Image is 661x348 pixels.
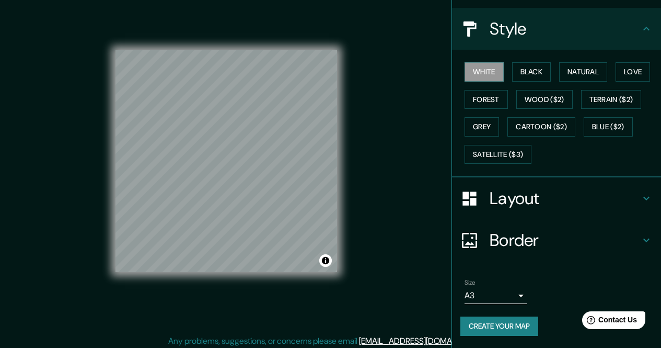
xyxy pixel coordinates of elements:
[359,335,488,346] a: [EMAIL_ADDRESS][DOMAIN_NAME]
[581,90,642,109] button: Terrain ($2)
[616,62,650,82] button: Love
[465,145,531,164] button: Satellite ($3)
[490,18,640,39] h4: Style
[168,335,490,347] p: Any problems, suggestions, or concerns please email .
[465,287,527,304] div: A3
[452,177,661,219] div: Layout
[319,254,332,267] button: Toggle attribution
[452,219,661,261] div: Border
[512,62,551,82] button: Black
[452,8,661,50] div: Style
[490,188,640,209] h4: Layout
[115,50,337,272] canvas: Map
[465,62,504,82] button: White
[465,117,499,137] button: Grey
[465,278,476,287] label: Size
[568,307,650,336] iframe: Help widget launcher
[507,117,575,137] button: Cartoon ($2)
[460,317,538,336] button: Create your map
[490,230,640,251] h4: Border
[584,117,633,137] button: Blue ($2)
[465,90,508,109] button: Forest
[516,90,573,109] button: Wood ($2)
[559,62,607,82] button: Natural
